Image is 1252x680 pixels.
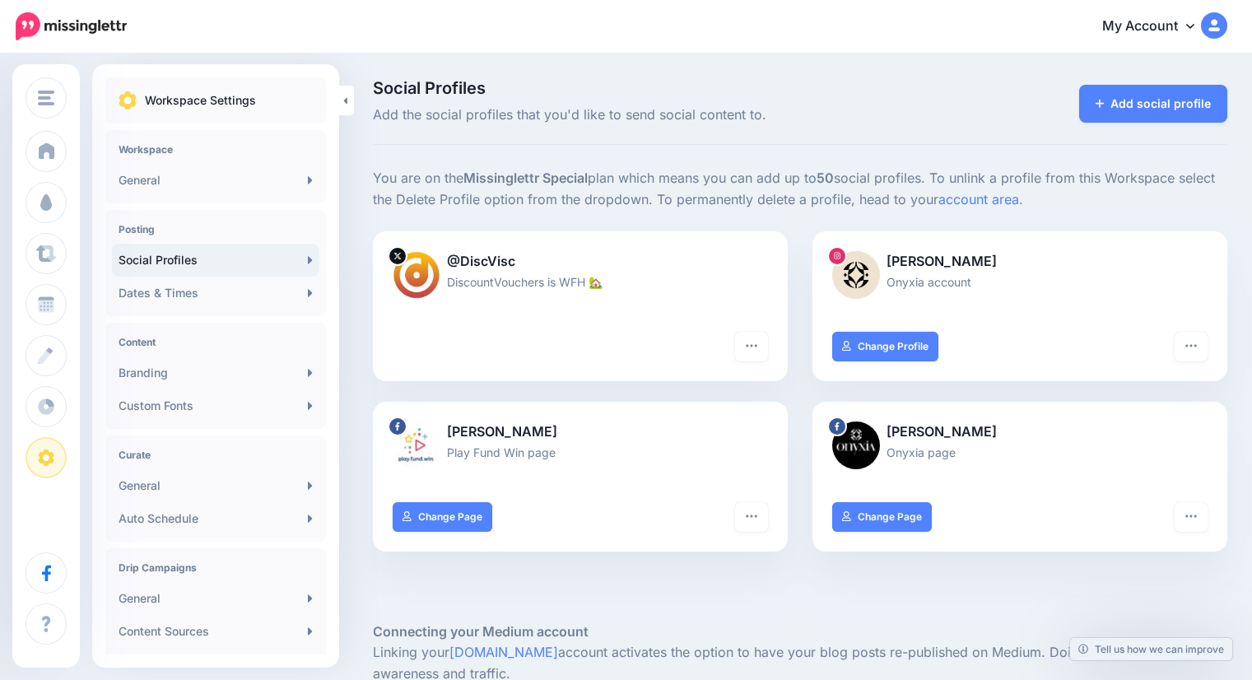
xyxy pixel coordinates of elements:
p: [PERSON_NAME] [393,422,768,443]
a: General [112,164,319,197]
img: settings.png [119,91,137,109]
p: [PERSON_NAME] [832,251,1208,272]
span: Social Profiles [373,80,934,96]
a: Tell us how we can improve [1070,638,1232,660]
p: [PERSON_NAME] [832,422,1208,443]
img: Missinglettr [16,12,127,40]
a: Social Profiles [112,244,319,277]
img: 392928676_122094462140094633_6193004719482515108_n-bsa155111.jpg [832,422,880,469]
a: Change Page [832,502,932,532]
img: menu.png [38,91,54,105]
a: My Account [1086,7,1227,47]
h4: Drip Campaigns [119,561,313,574]
a: General [112,469,319,502]
p: You are on the plan which means you can add up to social profiles. To unlink a profile from this ... [373,168,1227,211]
h5: Connecting your Medium account [373,622,1227,642]
a: Auto Schedule [112,502,319,535]
p: Onyxia account [832,272,1208,291]
img: CK7CRnTK-82348.jpg [393,251,440,299]
img: 222729786_537708897643896_3961769154183833751_n-bsa155110.jpg [393,422,440,469]
h4: Content [119,336,313,348]
b: 50 [817,170,834,186]
h4: Posting [119,223,313,235]
h4: Curate [119,449,313,461]
img: 450948288_869075045274381_6975105396736903275_n-bsa155112.jpg [832,251,880,299]
a: Custom Fonts [112,389,319,422]
span: Add the social profiles that you'd like to send social content to. [373,105,934,126]
a: Change Profile [832,332,938,361]
a: Content Sources [112,615,319,648]
a: account area [938,191,1019,207]
a: Add social profile [1079,85,1228,123]
a: Branding [112,356,319,389]
b: Missinglettr Special [463,170,588,186]
p: Workspace Settings [145,91,256,110]
p: @DiscVisc [393,251,768,272]
a: General [112,582,319,615]
a: Dates & Times [112,277,319,310]
p: DiscountVouchers is WFH 🏡 [393,272,768,291]
a: Change Page [393,502,492,532]
h4: Workspace [119,143,313,156]
p: Play Fund Win page [393,443,768,462]
p: Onyxia page [832,443,1208,462]
a: [DOMAIN_NAME] [449,644,558,660]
